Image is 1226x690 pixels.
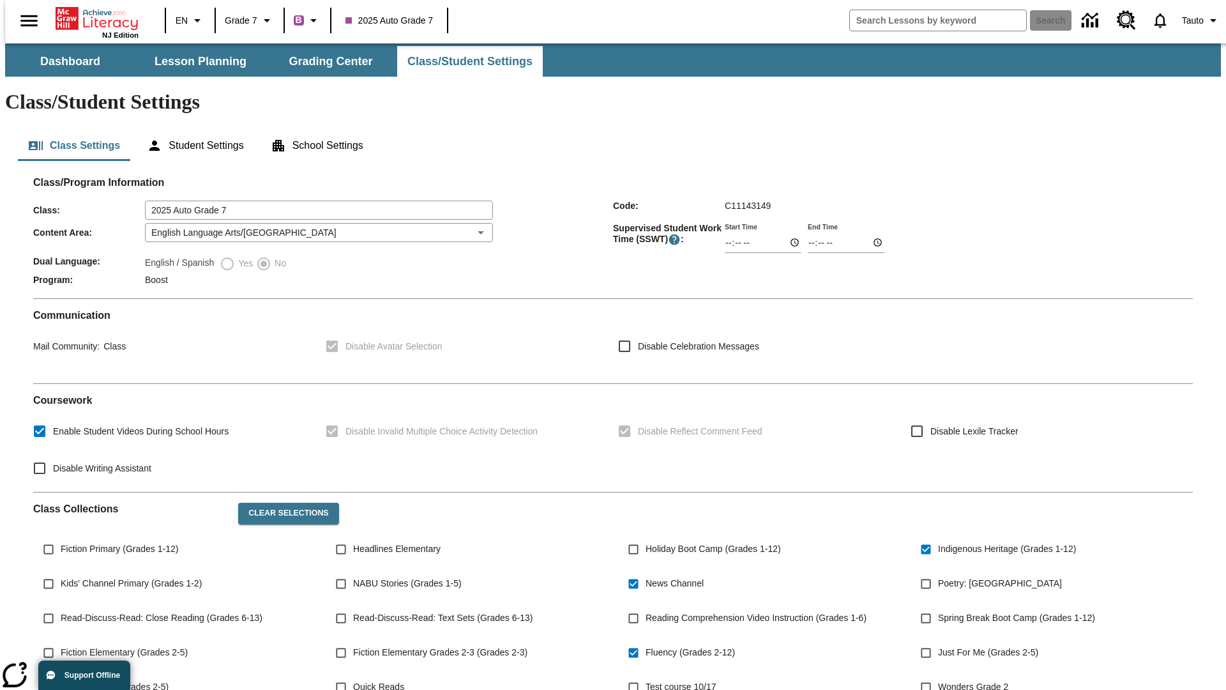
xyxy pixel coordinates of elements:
[137,46,264,77] button: Lesson Planning
[18,130,1208,161] div: Class/Student Settings
[930,425,1018,438] span: Disable Lexile Tracker
[808,222,838,231] label: End Time
[33,205,145,215] span: Class :
[238,503,338,525] button: Clear Selections
[33,176,1193,188] h2: Class/Program Information
[235,257,253,270] span: Yes
[61,542,178,556] span: Fiction Primary (Grades 1-12)
[33,341,100,351] span: Mail Community :
[938,542,1076,556] span: Indigenous Heritage (Grades 1-12)
[850,10,1026,31] input: search field
[61,646,188,659] span: Fiction Elementary (Grades 2-5)
[271,257,286,270] span: No
[145,256,214,272] label: English / Spanish
[53,462,151,475] span: Disable Writing Assistant
[267,46,395,77] button: Grading Center
[10,2,48,40] button: Open side menu
[345,14,434,27] span: 2025 Auto Grade 7
[353,577,462,590] span: NABU Stories (Grades 1-5)
[61,611,262,625] span: Read-Discuss-Read: Close Reading (Grades 6-13)
[18,130,130,161] button: Class Settings
[64,671,120,680] span: Support Offline
[220,9,280,32] button: Grade: Grade 7, Select a grade
[33,309,1193,373] div: Communication
[613,201,725,211] span: Code :
[5,46,544,77] div: SubNavbar
[145,275,168,285] span: Boost
[53,425,229,438] span: Enable Student Videos During School Hours
[176,14,188,27] span: EN
[345,425,538,438] span: Disable Invalid Multiple Choice Activity Detection
[353,646,527,659] span: Fiction Elementary Grades 2-3 (Grades 2-3)
[33,227,145,238] span: Content Area :
[296,12,302,28] span: B
[38,661,130,690] button: Support Offline
[261,130,374,161] button: School Settings
[5,90,1221,114] h1: Class/Student Settings
[1074,3,1109,38] a: Data Center
[646,577,704,590] span: News Channel
[56,4,139,39] div: Home
[668,233,681,246] button: Supervised Student Work Time is the timeframe when students can take LevelSet and when lessons ar...
[170,9,211,32] button: Language: EN, Select a language
[1144,4,1177,37] a: Notifications
[102,31,139,39] span: NJ Edition
[145,201,493,220] input: Class
[33,275,145,285] span: Program :
[397,46,543,77] button: Class/Student Settings
[225,14,257,27] span: Grade 7
[33,394,1193,406] h2: Course work
[33,309,1193,321] h2: Communication
[1182,14,1204,27] span: Tauto
[1177,9,1226,32] button: Profile/Settings
[638,425,762,438] span: Disable Reflect Comment Feed
[33,503,228,515] h2: Class Collections
[646,646,735,659] span: Fluency (Grades 2-12)
[56,6,139,31] a: Home
[725,222,757,231] label: Start Time
[145,223,493,242] div: English Language Arts/[GEOGRAPHIC_DATA]
[613,223,725,246] span: Supervised Student Work Time (SSWT) :
[725,201,771,211] span: C11143149
[5,43,1221,77] div: SubNavbar
[6,46,134,77] button: Dashboard
[353,611,533,625] span: Read-Discuss-Read: Text Sets (Grades 6-13)
[646,542,781,556] span: Holiday Boot Camp (Grades 1-12)
[61,577,202,590] span: Kids' Channel Primary (Grades 1-2)
[1109,3,1144,38] a: Resource Center, Will open in new tab
[938,611,1095,625] span: Spring Break Boot Camp (Grades 1-12)
[33,394,1193,482] div: Coursework
[938,577,1062,590] span: Poetry: [GEOGRAPHIC_DATA]
[938,646,1038,659] span: Just For Me (Grades 2-5)
[638,340,759,353] span: Disable Celebration Messages
[33,189,1193,288] div: Class/Program Information
[345,340,443,353] span: Disable Avatar Selection
[646,611,867,625] span: Reading Comprehension Video Instruction (Grades 1-6)
[289,9,326,32] button: Boost Class color is purple. Change class color
[353,542,441,556] span: Headlines Elementary
[137,130,254,161] button: Student Settings
[100,341,126,351] span: Class
[33,256,145,266] span: Dual Language :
